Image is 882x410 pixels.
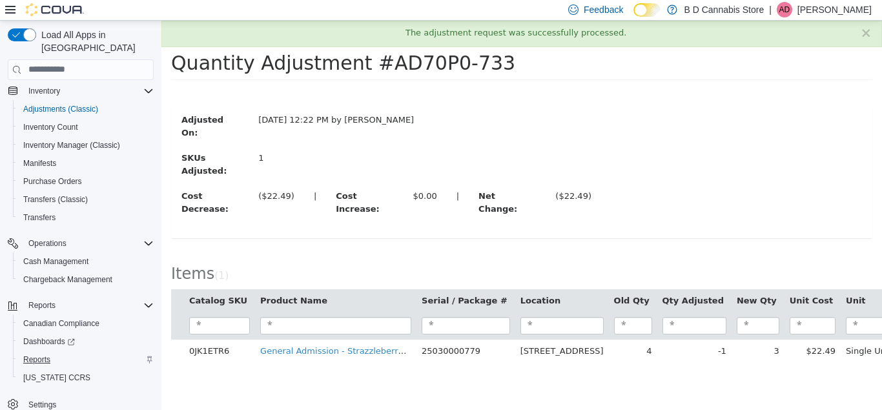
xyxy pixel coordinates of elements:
[18,156,61,171] a: Manifests
[779,2,790,17] span: AD
[777,2,792,17] div: Aman Dhillon
[10,31,354,54] span: Quantity Adjustment #AD70P0-733
[13,172,159,190] button: Purchase Orders
[23,83,154,99] span: Inventory
[23,158,56,169] span: Manifests
[18,119,154,135] span: Inventory Count
[36,28,154,54] span: Load All Apps in [GEOGRAPHIC_DATA]
[255,319,354,342] td: 25030000779
[285,169,307,182] label: |
[13,271,159,289] button: Chargeback Management
[13,100,159,118] button: Adjustments (Classic)
[18,352,56,367] a: Reports
[684,274,706,287] button: Unit
[496,319,570,342] td: -1
[453,274,491,287] button: Old Qty
[628,274,674,287] button: Unit Cost
[3,296,159,314] button: Reports
[18,156,154,171] span: Manifests
[10,169,87,194] label: Cost Decrease:
[23,83,65,99] button: Inventory
[13,351,159,369] button: Reports
[13,154,159,172] button: Manifests
[23,354,50,365] span: Reports
[18,192,93,207] a: Transfers (Classic)
[23,236,154,251] span: Operations
[13,252,159,271] button: Cash Management
[18,316,105,331] a: Canadian Compliance
[23,256,88,267] span: Cash Management
[623,319,679,342] td: $22.49
[18,352,154,367] span: Reports
[18,174,154,189] span: Purchase Orders
[28,238,67,249] span: Operations
[260,274,349,287] button: Serial / Package #
[13,369,159,387] button: [US_STATE] CCRS
[87,93,262,106] div: [DATE] 12:22 PM by [PERSON_NAME]
[165,169,241,194] label: Cost Increase:
[10,244,53,262] span: Items
[13,209,159,227] button: Transfers
[23,176,82,187] span: Purchase Orders
[359,325,442,335] span: [STREET_ADDRESS]
[18,272,118,287] a: Chargeback Management
[633,3,661,17] input: Dark Mode
[684,2,764,17] p: B D Cannabis Store
[23,373,90,383] span: [US_STATE] CCRS
[28,300,56,311] span: Reports
[13,118,159,136] button: Inventory Count
[23,104,98,114] span: Adjustments (Classic)
[18,210,154,225] span: Transfers
[18,174,87,189] a: Purchase Orders
[23,236,72,251] button: Operations
[252,169,276,182] div: $0.00
[575,274,618,287] button: New Qty
[18,192,154,207] span: Transfers (Classic)
[18,272,154,287] span: Chargeback Management
[28,274,88,287] button: Catalog SKU
[99,274,169,287] button: Product Name
[13,314,159,333] button: Canadian Compliance
[584,3,623,16] span: Feedback
[769,2,772,17] p: |
[18,254,154,269] span: Cash Management
[143,169,165,182] label: |
[99,325,415,335] a: General Admission - Strazzleberry Distillate Infused Pre-Rolls 5X0.5G - 2.5G
[23,274,112,285] span: Chargeback Management
[23,336,75,347] span: Dashboards
[18,138,154,153] span: Inventory Manager (Classic)
[97,169,133,182] div: ($22.49)
[97,131,194,144] div: 1
[18,316,154,331] span: Canadian Compliance
[18,210,61,225] a: Transfers
[18,254,94,269] a: Cash Management
[18,101,154,117] span: Adjustments (Classic)
[307,169,384,194] label: Net Change:
[23,318,99,329] span: Canadian Compliance
[570,319,623,342] td: 3
[18,370,96,385] a: [US_STATE] CCRS
[26,3,84,16] img: Cova
[394,169,430,182] div: ($22.49)
[18,334,154,349] span: Dashboards
[28,86,60,96] span: Inventory
[18,370,154,385] span: Washington CCRS
[18,334,80,349] a: Dashboards
[359,274,402,287] button: Location
[13,333,159,351] a: Dashboards
[23,122,78,132] span: Inventory Count
[57,249,63,261] span: 1
[797,2,872,17] p: [PERSON_NAME]
[18,101,103,117] a: Adjustments (Classic)
[23,319,94,342] td: 0JK1ETR6
[18,119,83,135] a: Inventory Count
[23,194,88,205] span: Transfers (Classic)
[699,6,710,19] button: ×
[501,274,565,287] button: Qty Adjusted
[679,319,735,342] td: Single Unit
[10,131,87,156] label: SKUs Adjusted:
[28,400,56,410] span: Settings
[10,93,87,118] label: Adjusted On:
[53,249,67,261] small: ( )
